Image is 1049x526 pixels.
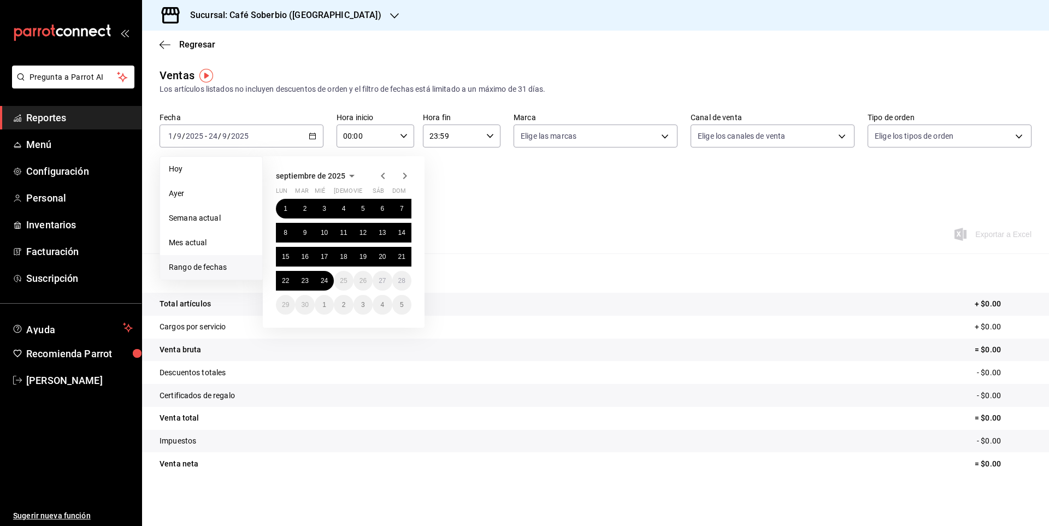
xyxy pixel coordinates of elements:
abbr: 29 de septiembre de 2025 [282,301,289,309]
span: / [227,132,231,140]
button: 23 de septiembre de 2025 [295,271,314,291]
abbr: jueves [334,187,398,199]
abbr: 18 de septiembre de 2025 [340,253,347,261]
div: Los artículos listados no incluyen descuentos de orden y el filtro de fechas está limitado a un m... [160,84,1032,95]
p: + $0.00 [975,321,1032,333]
span: Inventarios [26,217,133,232]
abbr: 26 de septiembre de 2025 [360,277,367,285]
span: Sugerir nueva función [13,510,133,522]
span: Mes actual [169,237,254,249]
span: / [182,132,185,140]
span: Elige los canales de venta [698,131,785,141]
abbr: 4 de septiembre de 2025 [342,205,346,212]
span: Hoy [169,163,254,175]
button: 2 de septiembre de 2025 [295,199,314,218]
input: -- [168,132,173,140]
button: 4 de octubre de 2025 [373,295,392,315]
p: - $0.00 [977,435,1032,447]
button: 7 de septiembre de 2025 [392,199,411,218]
button: 5 de septiembre de 2025 [353,199,373,218]
abbr: 2 de septiembre de 2025 [303,205,307,212]
span: Menú [26,137,133,152]
abbr: 3 de octubre de 2025 [361,301,365,309]
button: 19 de septiembre de 2025 [353,247,373,267]
button: 16 de septiembre de 2025 [295,247,314,267]
label: Fecha [160,114,323,121]
abbr: 5 de septiembre de 2025 [361,205,365,212]
button: 26 de septiembre de 2025 [353,271,373,291]
abbr: 4 de octubre de 2025 [380,301,384,309]
abbr: domingo [392,187,406,199]
h3: Sucursal: Café Soberbio ([GEOGRAPHIC_DATA]) [181,9,381,22]
button: 9 de septiembre de 2025 [295,223,314,243]
p: + $0.00 [975,298,1032,310]
button: 18 de septiembre de 2025 [334,247,353,267]
a: Pregunta a Parrot AI [8,79,134,91]
label: Hora inicio [337,114,414,121]
button: 17 de septiembre de 2025 [315,247,334,267]
abbr: martes [295,187,308,199]
abbr: 1 de octubre de 2025 [322,301,326,309]
label: Canal de venta [691,114,854,121]
abbr: lunes [276,187,287,199]
p: = $0.00 [975,344,1032,356]
button: 22 de septiembre de 2025 [276,271,295,291]
abbr: 27 de septiembre de 2025 [379,277,386,285]
span: Reportes [26,110,133,125]
span: Rango de fechas [169,262,254,273]
span: septiembre de 2025 [276,172,345,180]
span: [PERSON_NAME] [26,373,133,388]
abbr: 5 de octubre de 2025 [400,301,404,309]
abbr: 9 de septiembre de 2025 [303,229,307,237]
abbr: 25 de septiembre de 2025 [340,277,347,285]
button: septiembre de 2025 [276,169,358,182]
input: -- [176,132,182,140]
abbr: 22 de septiembre de 2025 [282,277,289,285]
button: 20 de septiembre de 2025 [373,247,392,267]
p: Total artículos [160,298,211,310]
p: Venta bruta [160,344,201,356]
abbr: 1 de septiembre de 2025 [284,205,287,212]
button: 28 de septiembre de 2025 [392,271,411,291]
button: 4 de septiembre de 2025 [334,199,353,218]
abbr: 11 de septiembre de 2025 [340,229,347,237]
p: Certificados de regalo [160,390,235,401]
span: Ayer [169,188,254,199]
span: / [218,132,221,140]
button: 15 de septiembre de 2025 [276,247,295,267]
button: 11 de septiembre de 2025 [334,223,353,243]
button: Regresar [160,39,215,50]
p: - $0.00 [977,367,1032,379]
abbr: 2 de octubre de 2025 [342,301,346,309]
p: Venta total [160,412,199,424]
span: Configuración [26,164,133,179]
span: Semana actual [169,212,254,224]
abbr: 10 de septiembre de 2025 [321,229,328,237]
button: 13 de septiembre de 2025 [373,223,392,243]
button: 30 de septiembre de 2025 [295,295,314,315]
button: 3 de septiembre de 2025 [315,199,334,218]
abbr: 24 de septiembre de 2025 [321,277,328,285]
abbr: 28 de septiembre de 2025 [398,277,405,285]
abbr: sábado [373,187,384,199]
button: 27 de septiembre de 2025 [373,271,392,291]
span: Pregunta a Parrot AI [30,72,117,83]
input: ---- [185,132,204,140]
p: Venta neta [160,458,198,470]
span: Elige los tipos de orden [875,131,953,141]
abbr: 30 de septiembre de 2025 [301,301,308,309]
button: 6 de septiembre de 2025 [373,199,392,218]
button: Tooltip marker [199,69,213,82]
label: Tipo de orden [868,114,1032,121]
button: 24 de septiembre de 2025 [315,271,334,291]
button: 12 de septiembre de 2025 [353,223,373,243]
span: Elige las marcas [521,131,576,141]
abbr: 12 de septiembre de 2025 [360,229,367,237]
span: Regresar [179,39,215,50]
span: Personal [26,191,133,205]
abbr: 21 de septiembre de 2025 [398,253,405,261]
abbr: 6 de septiembre de 2025 [380,205,384,212]
p: Impuestos [160,435,196,447]
abbr: 13 de septiembre de 2025 [379,229,386,237]
abbr: 3 de septiembre de 2025 [322,205,326,212]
